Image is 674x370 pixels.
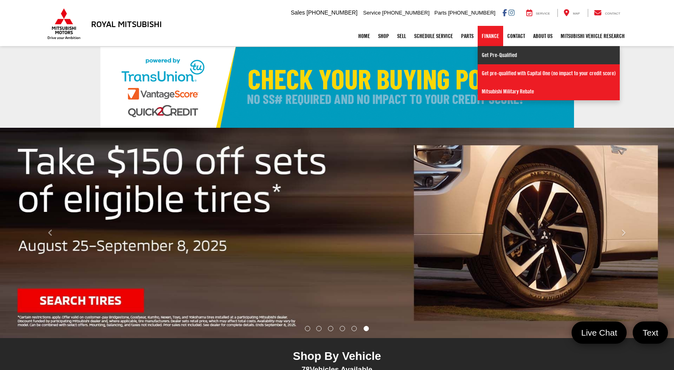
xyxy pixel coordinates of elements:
[536,12,550,15] span: Service
[478,46,620,64] a: Get Pre-Qualified
[364,326,369,331] li: Go to slide number 6.
[340,326,345,331] li: Go to slide number 4.
[529,26,557,46] a: About Us
[317,326,322,331] li: Go to slide number 2.
[577,327,621,338] span: Live Chat
[410,26,457,46] a: Schedule Service: Opens in a new tab
[506,292,645,309] input: Enter your message
[502,9,507,16] a: Facebook: Click to visit our Facebook page
[363,10,381,16] span: Service
[605,12,620,15] span: Contact
[306,9,357,16] span: [PHONE_NUMBER]
[354,26,374,46] a: Home
[374,26,393,46] a: Shop
[557,9,586,17] a: Map
[382,10,429,16] span: [PHONE_NUMBER]
[197,349,478,365] div: Shop By Vehicle
[557,26,629,46] a: Mitsubishi Vehicle Research
[573,12,580,15] span: Map
[457,26,478,46] a: Parts: Opens in a new tab
[588,9,627,17] a: Contact
[305,326,310,331] li: Go to slide number 1.
[91,19,162,28] h3: Royal Mitsubishi
[478,64,620,82] a: Get pre-qualified with Capital One (no impact to your credit score)
[506,254,535,283] img: Agent profile photo
[638,327,662,338] span: Text
[520,9,556,17] a: Service
[448,10,495,16] span: [PHONE_NUMBER]
[46,8,82,40] img: Mitsubishi
[100,47,574,128] img: Check Your Buying Power
[508,9,515,16] a: Instagram: Click to visit our Instagram page
[393,26,410,46] a: Sell
[645,292,660,309] a: Submit
[478,26,503,46] a: Finance
[543,254,660,283] div: Do you have any questions about the new inventory we offer?
[351,326,357,331] li: Go to slide number 5.
[291,9,305,16] span: Sales
[328,326,334,331] li: Go to slide number 3.
[503,26,529,46] a: Contact
[572,321,627,344] a: Live Chat
[633,321,668,344] a: Text
[478,82,620,100] a: Mitsubishi Military Rebate
[573,144,674,322] button: Click to view next picture.
[434,10,446,16] span: Parts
